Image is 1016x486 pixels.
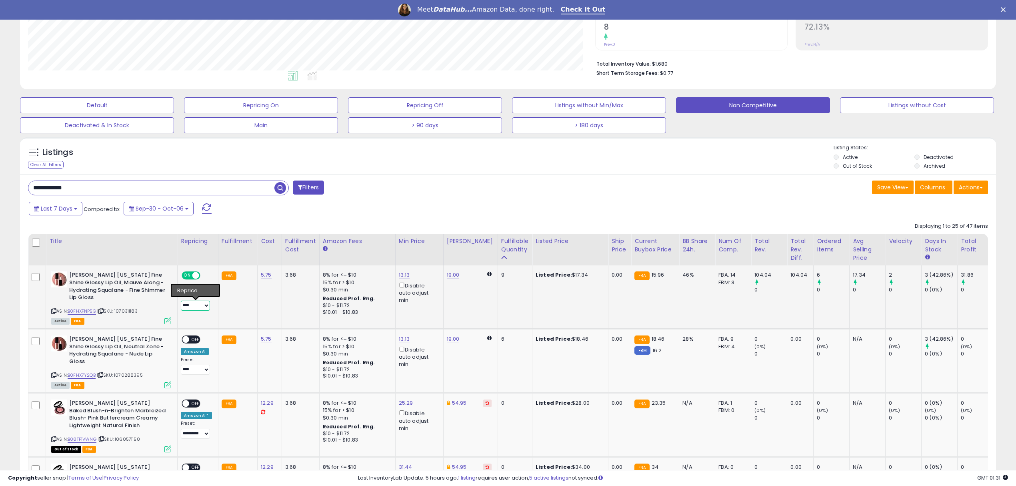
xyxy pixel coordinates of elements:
[222,271,236,280] small: FBA
[754,335,787,343] div: 0
[293,181,324,195] button: Filters
[682,400,709,407] div: N/A
[285,271,313,279] div: 3.68
[660,69,673,77] span: $0.77
[51,271,67,287] img: 41f75Bd8AxL._SL40_.jpg
[596,60,651,67] b: Total Inventory Value:
[754,237,784,254] div: Total Rev.
[718,343,745,350] div: FBM: 4
[181,357,212,375] div: Preset:
[634,335,649,344] small: FBA
[925,414,957,422] div: 0 (0%)
[323,343,389,350] div: 15% for > $10
[49,237,174,245] div: Title
[184,117,338,133] button: Main
[853,335,879,343] div: N/A
[652,271,664,279] span: 15.96
[68,308,96,315] a: B0FHXFNP5G
[199,272,212,279] span: OFF
[222,237,254,245] div: Fulfillment
[1001,7,1009,12] div: Close
[8,474,139,482] div: seller snap | |
[189,400,202,407] span: OFF
[323,295,375,302] b: Reduced Prof. Rng.
[561,6,606,14] a: Check It Out
[889,407,900,414] small: (0%)
[925,271,957,279] div: 3 (42.86%)
[634,346,650,355] small: FBM
[399,281,437,304] div: Disable auto adjust min
[20,117,174,133] button: Deactivated & In Stock
[323,279,389,286] div: 15% for > $10
[843,154,858,161] label: Active
[181,412,212,419] div: Amazon AI *
[184,97,338,113] button: Repricing On
[804,16,988,20] span: ROI
[358,474,1008,482] div: Last InventoryLab Update: 5 hours ago, requires user action, not synced.
[69,271,166,303] b: [PERSON_NAME] [US_STATE] Fine Shine Glossy Lip Oil, Mauve Along - Hydrating Squalane - Fine Shimm...
[634,237,676,254] div: Current Buybox Price
[925,254,930,261] small: Days In Stock.
[51,335,171,388] div: ASIN:
[182,272,192,279] span: ON
[634,400,649,408] small: FBA
[447,271,460,279] a: 19.00
[323,400,389,407] div: 8% for <= $10
[323,335,389,343] div: 8% for <= $10
[42,147,73,158] h5: Listings
[323,309,389,316] div: $10.01 - $10.83
[51,446,81,453] span: All listings that are currently out of stock and unavailable for purchase on Amazon
[51,271,171,323] div: ASIN:
[676,97,830,113] button: Non Competitive
[925,350,957,357] div: 0 (0%)
[817,271,849,279] div: 6
[136,205,184,213] span: Sep-30 - Oct-06
[71,382,84,389] span: FBA
[817,407,828,414] small: (0%)
[925,407,936,414] small: (0%)
[261,399,274,407] a: 12.29
[51,335,67,351] img: 31frSIrvRcL._SL40_.jpg
[323,245,328,253] small: Amazon Fees.
[512,117,666,133] button: > 180 days
[536,399,572,407] b: Listed Price:
[612,271,625,279] div: 0.00
[889,271,921,279] div: 2
[323,423,375,430] b: Reduced Prof. Rng.
[8,474,37,482] strong: Copyright
[433,6,472,13] i: DataHub...
[790,335,807,343] div: 0.00
[652,347,662,354] span: 16.2
[924,154,954,161] label: Deactivated
[97,372,143,378] span: | SKU: 1070288395
[754,407,766,414] small: (0%)
[222,335,236,344] small: FBA
[817,343,828,350] small: (0%)
[682,237,712,254] div: BB Share 24h.
[447,237,494,245] div: [PERSON_NAME]
[29,202,82,215] button: Last 7 Days
[323,407,389,414] div: 15% for > $10
[348,97,502,113] button: Repricing Off
[323,437,389,444] div: $10.01 - $10.83
[68,372,96,379] a: B0FHX7Y2QB
[69,335,166,367] b: [PERSON_NAME] [US_STATE] Fine Shine Glossy Lip Oil, Neutral Zone - Hydrating Squalane - Nude Lip ...
[399,237,440,245] div: Min Price
[804,22,988,33] h2: 72.13%
[817,400,849,407] div: 0
[872,181,914,194] button: Save View
[977,474,1008,482] span: 2025-10-14 01:31 GMT
[961,400,993,407] div: 0
[961,414,993,422] div: 0
[596,70,659,76] b: Short Term Storage Fees:
[501,271,526,279] div: 9
[181,293,212,311] div: Preset:
[915,223,988,230] div: Displaying 1 to 25 of 47 items
[452,399,467,407] a: 54.95
[323,271,389,279] div: 8% for <= $10
[261,271,272,279] a: 5.75
[181,421,212,439] div: Preset:
[323,373,389,380] div: $10.01 - $10.83
[682,271,709,279] div: 46%
[189,336,202,343] span: OFF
